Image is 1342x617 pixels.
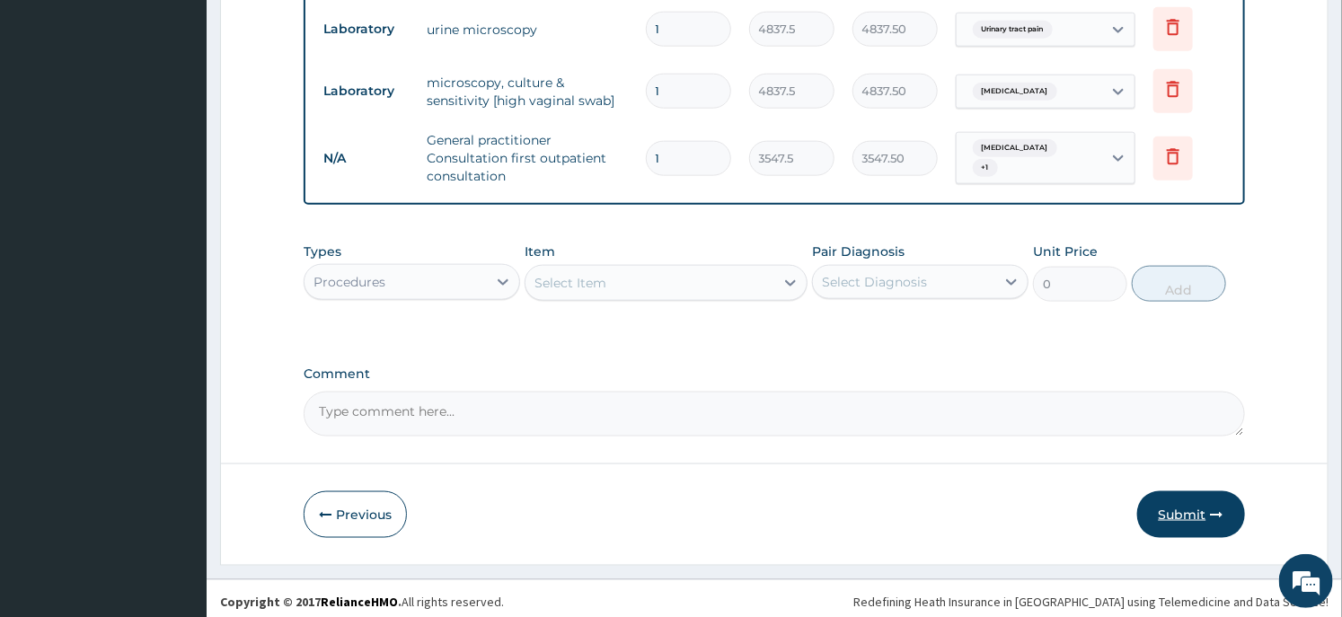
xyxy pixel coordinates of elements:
[534,274,606,292] div: Select Item
[314,75,418,108] td: Laboratory
[9,419,342,482] textarea: Type your message and hit 'Enter'
[33,90,73,135] img: d_794563401_company_1708531726252_794563401
[304,366,1244,382] label: Comment
[104,190,248,372] span: We're online!
[525,242,555,260] label: Item
[314,142,418,175] td: N/A
[418,122,636,194] td: General practitioner Consultation first outpatient consultation
[304,244,341,260] label: Types
[822,273,927,291] div: Select Diagnosis
[418,12,636,48] td: urine microscopy
[1132,266,1226,302] button: Add
[295,9,338,52] div: Minimize live chat window
[313,273,385,291] div: Procedures
[304,491,407,538] button: Previous
[93,101,302,124] div: Chat with us now
[314,13,418,46] td: Laboratory
[220,595,402,611] strong: Copyright © 2017 .
[1033,242,1098,260] label: Unit Price
[853,594,1329,612] div: Redefining Heath Insurance in [GEOGRAPHIC_DATA] using Telemedicine and Data Science!
[321,595,398,611] a: RelianceHMO
[973,21,1053,39] span: Urinary tract pain
[1137,491,1245,538] button: Submit
[812,242,905,260] label: Pair Diagnosis
[973,83,1057,101] span: [MEDICAL_DATA]
[973,159,998,177] span: + 1
[973,139,1057,157] span: [MEDICAL_DATA]
[418,65,636,119] td: microscopy, culture & sensitivity [high vaginal swab]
